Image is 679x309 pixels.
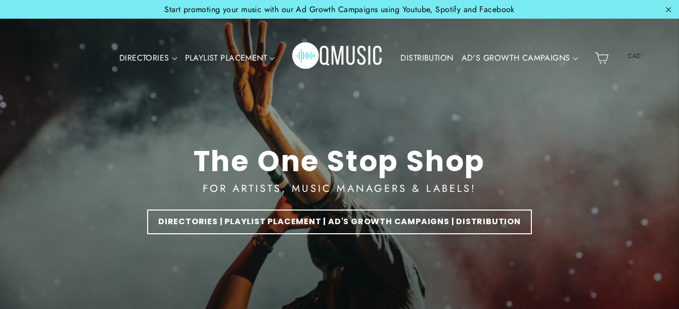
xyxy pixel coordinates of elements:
[396,46,457,70] a: DISTRIBUTION
[615,48,654,64] span: CAD
[181,46,279,70] a: PLAYLIST PLACEMENT
[85,29,591,88] div: Primary
[292,35,383,81] img: Q Music Promotions
[115,46,181,70] a: DIRECTORIES
[458,46,582,70] a: AD'S GROWTH CAMPAIGNS
[147,210,532,234] a: DIRECTORIES | PLAYLIST PLACEMENT | AD'S GROWTH CAMPAIGNS | DISTRIBUTION
[203,181,476,197] div: FOR ARTISTS, MUSIC MANAGERS & LABELS!
[194,144,486,178] div: The One Stop Shop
